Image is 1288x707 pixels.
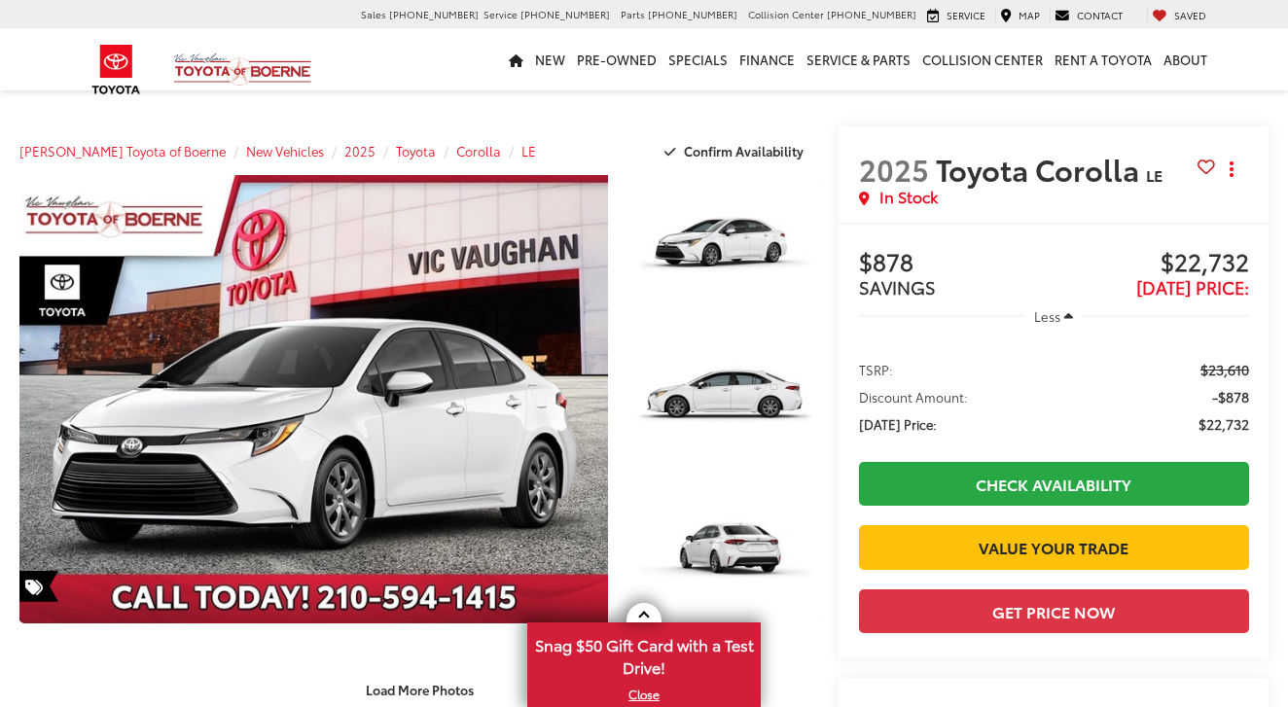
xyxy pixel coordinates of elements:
a: Pre-Owned [571,28,662,90]
span: [PHONE_NUMBER] [389,7,479,21]
span: $878 [859,249,1055,278]
span: Service [947,8,985,22]
a: Expand Photo 0 [19,175,608,623]
a: Check Availability [859,462,1249,506]
a: [PERSON_NAME] Toyota of Boerne [19,142,226,159]
span: Discount Amount: [859,387,968,407]
span: TSRP: [859,360,893,379]
span: SAVINGS [859,274,936,300]
button: Confirm Availability [654,134,820,168]
span: Confirm Availability [684,142,804,159]
button: Load More Photos [352,673,487,707]
a: Specials [662,28,733,90]
a: Service & Parts: Opens in a new tab [801,28,916,90]
a: Finance [733,28,801,90]
span: Map [1019,8,1040,22]
img: Toyota [80,38,153,101]
span: Parts [621,7,645,21]
a: Value Your Trade [859,525,1249,569]
span: Contact [1077,8,1123,22]
img: 2025 Toyota Corolla LE [627,174,821,319]
span: 2025 [859,148,929,190]
span: Special [19,571,58,602]
a: LE [521,142,536,159]
span: Snag $50 Gift Card with a Test Drive! [529,624,759,684]
span: $22,732 [1054,249,1249,278]
span: Collision Center [748,7,824,21]
span: In Stock [879,186,938,208]
span: Sales [361,7,386,21]
a: Collision Center [916,28,1049,90]
span: [PHONE_NUMBER] [827,7,916,21]
a: Expand Photo 2 [629,328,819,470]
button: Get Price Now [859,589,1249,633]
span: Service [483,7,518,21]
button: Actions [1215,152,1249,186]
a: Rent a Toyota [1049,28,1158,90]
span: [DATE] Price: [859,414,937,434]
span: Saved [1174,8,1206,22]
a: My Saved Vehicles [1147,8,1211,23]
a: New [529,28,571,90]
a: Corolla [456,142,501,159]
a: Contact [1050,8,1127,23]
img: 2025 Toyota Corolla LE [627,327,821,472]
a: Service [922,8,990,23]
span: [DATE] Price: [1136,274,1249,300]
button: Less [1024,299,1083,334]
img: Vic Vaughan Toyota of Boerne [173,53,312,87]
img: 2025 Toyota Corolla LE [627,479,821,624]
span: $23,610 [1200,360,1249,379]
a: Expand Photo 3 [629,480,819,622]
a: 2025 [344,142,376,159]
span: -$878 [1212,387,1249,407]
span: [PHONE_NUMBER] [648,7,737,21]
span: $22,732 [1199,414,1249,434]
a: Home [503,28,529,90]
span: dropdown dots [1230,161,1234,177]
span: Less [1034,307,1060,325]
a: Expand Photo 1 [629,175,819,317]
a: New Vehicles [246,142,324,159]
span: [PHONE_NUMBER] [520,7,610,21]
img: 2025 Toyota Corolla LE [14,174,615,624]
span: Toyota Corolla [936,148,1146,190]
span: LE [1146,163,1163,186]
a: About [1158,28,1213,90]
a: Toyota [396,142,436,159]
a: Map [995,8,1045,23]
